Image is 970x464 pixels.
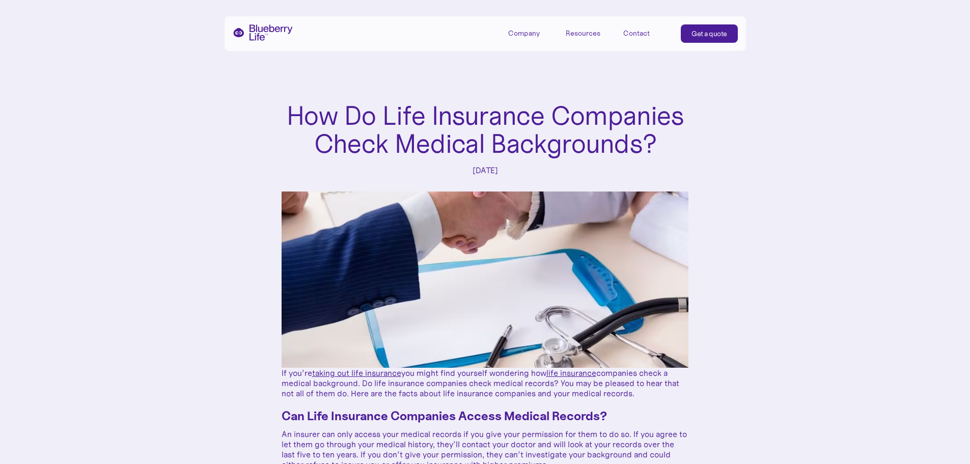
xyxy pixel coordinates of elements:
div: Get a quote [691,29,727,39]
a: home [233,24,293,41]
div: [DATE] [473,166,497,175]
h3: Can Life Insurance Companies Access Medical Records? [282,408,689,424]
a: life insurance [546,368,596,378]
div: Company [508,29,540,38]
a: taking out life insurance [312,368,401,378]
h1: How Do Life Insurance Companies Check Medical Backgrounds? [282,102,689,157]
a: Contact [623,24,669,41]
div: Company [508,24,554,41]
div: Resources [566,24,612,41]
div: Resources [566,29,600,38]
a: Get a quote [681,24,738,43]
div: Contact [623,29,650,38]
p: If you’re you might find yourself wondering how companies check a medical background. Do life ins... [282,368,689,398]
